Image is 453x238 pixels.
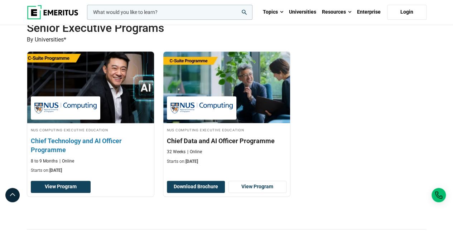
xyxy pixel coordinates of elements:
[31,127,150,133] h4: NUS Computing Executive Education
[167,149,185,155] p: 32 Weeks
[87,5,252,20] input: woocommerce-product-search-field-0
[228,181,286,193] a: View Program
[185,159,198,164] span: [DATE]
[167,181,225,193] button: Download Brochure
[21,48,160,127] img: Chief Technology and AI Officer Programme | Online Leadership Course
[59,158,74,164] p: Online
[163,52,290,123] img: Chief Data and AI Officer Programme | Online Leadership Course
[163,52,290,168] a: Leadership Course by NUS Computing Executive Education - December 22, 2025 NUS Computing Executiv...
[27,35,427,44] p: By Universities*
[167,159,286,165] p: Starts on:
[167,136,286,145] h3: Chief Data and AI Officer Programme
[31,181,91,193] a: View Program
[27,52,154,177] a: Leadership Course by NUS Computing Executive Education - December 22, 2025 NUS Computing Executiv...
[167,127,286,133] h4: NUS Computing Executive Education
[170,100,233,116] img: NUS Computing Executive Education
[27,21,386,35] h2: Senior Executive Programs
[31,167,150,174] p: Starts on:
[31,136,150,154] h3: Chief Technology and AI Officer Programme
[31,158,58,164] p: 8 to 9 Months
[34,100,97,116] img: NUS Computing Executive Education
[387,5,427,20] a: Login
[187,149,202,155] p: Online
[49,168,62,173] span: [DATE]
